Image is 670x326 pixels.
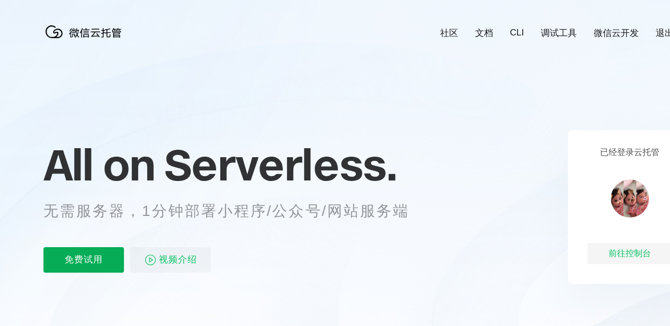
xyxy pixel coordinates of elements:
a: 调试工具 [541,27,577,39]
p: 免费试用 [43,247,124,273]
a: 微信云开发 [594,27,639,39]
a: CLI [510,28,524,38]
a: 文档 [475,27,493,39]
span: Serverless. [164,138,397,191]
p: 已经登录云托管 [600,147,659,158]
img: video_play.svg [144,253,157,266]
span: All on [43,138,154,191]
p: 无需服务器，1分钟部署小程序/公众号/网站服务端 [43,201,429,222]
img: 微信云托管 [43,21,128,42]
a: 微信云托管 [43,35,128,44]
span: 视频介绍 [159,247,197,273]
a: 社区 [440,27,458,39]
